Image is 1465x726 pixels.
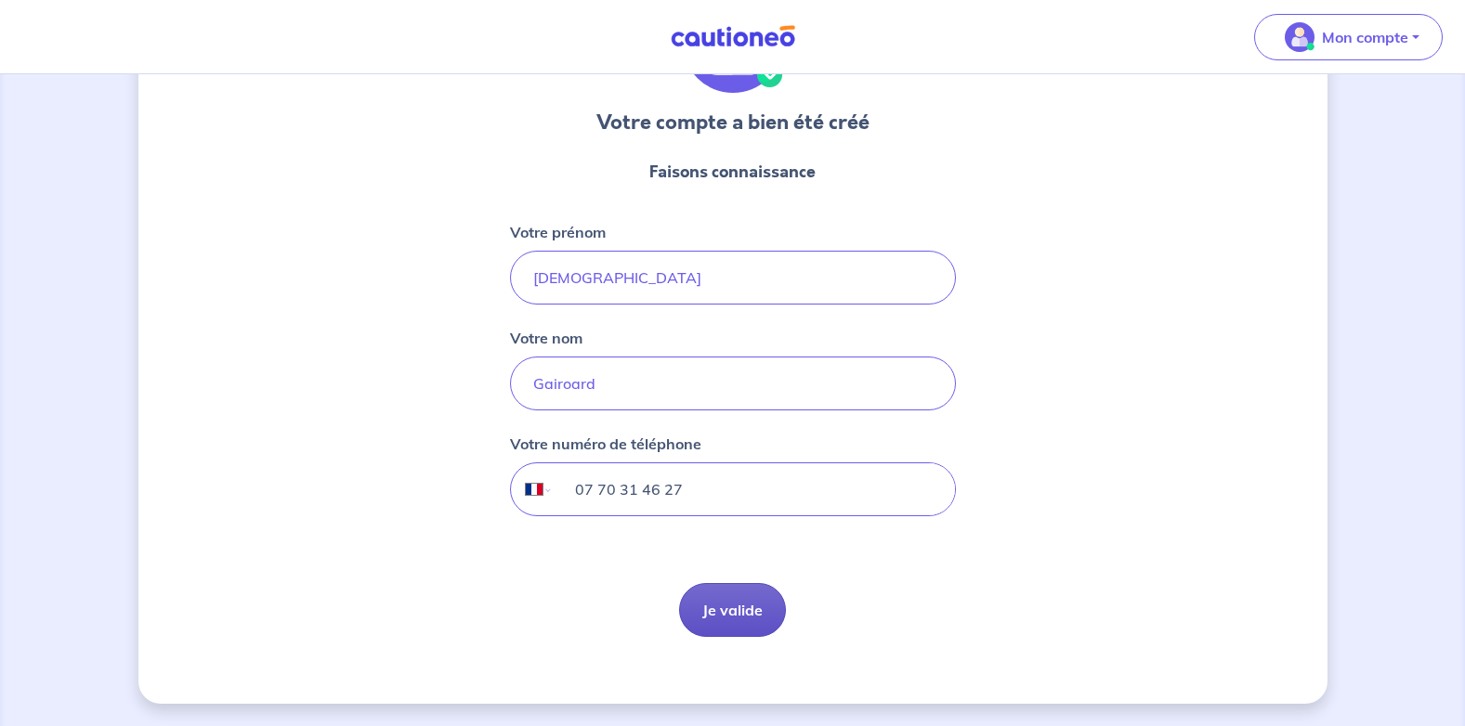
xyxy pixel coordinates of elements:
[1322,26,1408,48] p: Mon compte
[510,251,956,305] input: John
[510,327,582,349] p: Votre nom
[1254,14,1443,60] button: illu_account_valid_menu.svgMon compte
[596,108,870,137] h3: Votre compte a bien été créé
[510,221,606,243] p: Votre prénom
[679,583,786,637] button: Je valide
[663,25,803,48] img: Cautioneo
[649,160,816,184] p: Faisons connaissance
[553,463,954,515] input: 06 34 34 34 34
[510,357,956,410] input: Doe
[1285,22,1315,52] img: illu_account_valid_menu.svg
[510,433,701,455] p: Votre numéro de téléphone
